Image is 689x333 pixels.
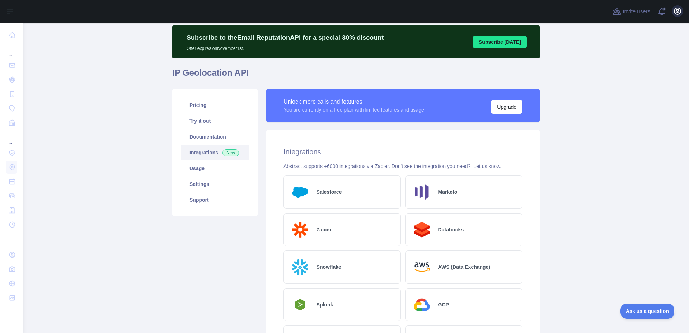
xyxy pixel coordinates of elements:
iframe: Toggle Customer Support [620,304,675,319]
h2: GCP [438,301,449,308]
h2: Salesforce [317,188,342,196]
a: Pricing [181,97,249,113]
button: Upgrade [491,100,522,114]
div: ... [6,131,17,145]
a: Usage [181,160,249,176]
h1: IP Geolocation API [172,67,540,84]
h2: Databricks [438,226,464,233]
p: Subscribe to the Email Reputation API for a special 30 % discount [187,33,384,43]
span: New [222,149,239,156]
h2: Splunk [317,301,333,308]
h2: Integrations [283,147,522,157]
button: Let us know. [473,163,501,170]
div: Unlock more calls and features [283,98,424,106]
button: Invite users [611,6,652,17]
img: Logo [290,257,311,278]
div: ... [6,233,17,247]
div: You are currently on a free plan with limited features and usage [283,106,424,113]
img: Logo [290,219,311,240]
div: ... [6,43,17,57]
img: Logo [411,182,432,203]
img: Logo [411,257,432,278]
p: Offer expires on November 1st. [187,43,384,51]
span: Invite users [623,8,650,16]
h2: Snowflake [317,263,341,271]
img: Logo [411,294,432,315]
a: Try it out [181,113,249,129]
a: Settings [181,176,249,192]
img: Logo [290,182,311,203]
a: Support [181,192,249,208]
div: Abstract supports +6000 integrations via Zapier. Don't see the integration you need? [283,163,522,170]
img: Logo [411,219,432,240]
h2: AWS (Data Exchange) [438,263,490,271]
h2: Zapier [317,226,332,233]
a: Documentation [181,129,249,145]
img: Logo [290,297,311,313]
h2: Marketo [438,188,458,196]
button: Subscribe [DATE] [473,36,527,48]
a: Integrations New [181,145,249,160]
